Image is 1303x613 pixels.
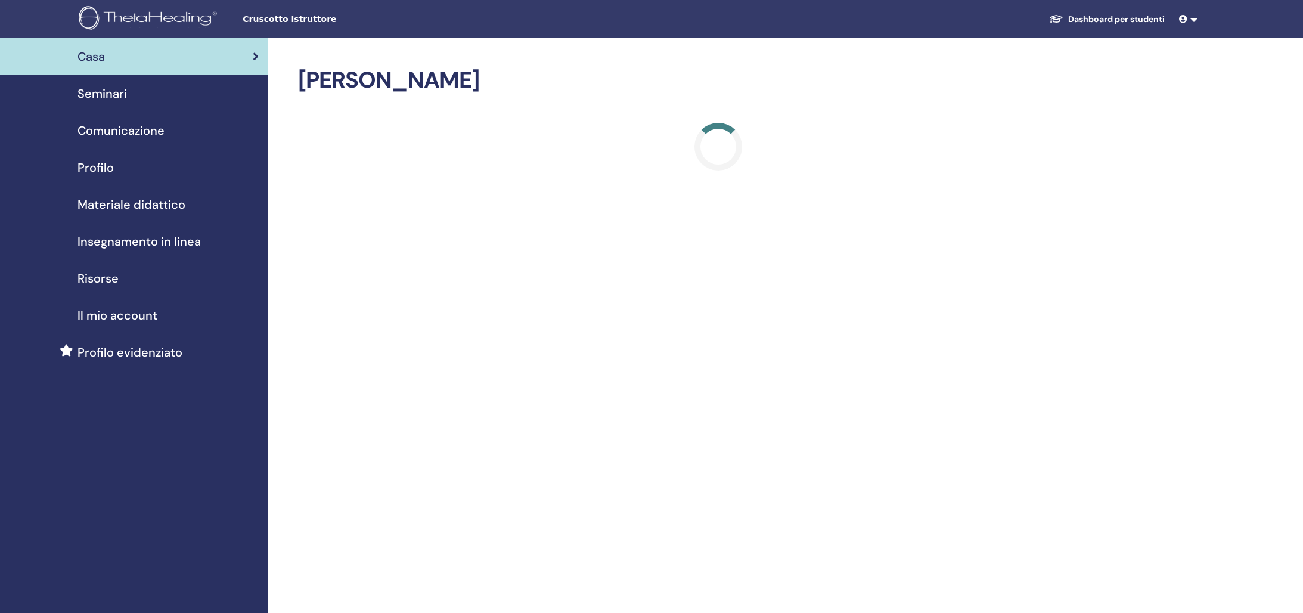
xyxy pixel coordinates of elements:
[243,13,421,26] span: Cruscotto istruttore
[77,306,157,324] span: Il mio account
[77,196,185,213] span: Materiale didattico
[1040,8,1174,30] a: Dashboard per studenti
[77,122,165,140] span: Comunicazione
[77,270,119,287] span: Risorse
[77,159,114,177] span: Profilo
[77,233,201,250] span: Insegnamento in linea
[298,67,1138,94] h2: [PERSON_NAME]
[77,85,127,103] span: Seminari
[1049,14,1063,24] img: graduation-cap-white.svg
[79,6,221,33] img: logo.png
[77,48,105,66] span: Casa
[77,343,182,361] span: Profilo evidenziato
